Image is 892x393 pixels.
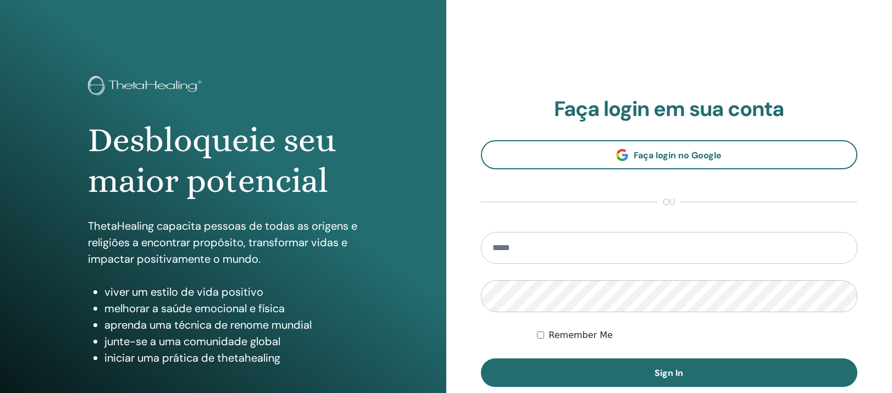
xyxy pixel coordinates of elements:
[549,329,613,342] label: Remember Me
[657,196,680,209] span: ou
[634,150,722,161] span: Faça login no Google
[104,284,358,300] li: viver um estilo de vida positivo
[88,218,358,267] p: ThetaHealing capacita pessoas de todas as origens e religiões a encontrar propósito, transformar ...
[104,333,358,350] li: junte-se a uma comunidade global
[88,120,358,202] h1: Desbloqueie seu maior potencial
[537,329,857,342] div: Keep me authenticated indefinitely or until I manually logout
[481,140,858,169] a: Faça login no Google
[104,300,358,317] li: melhorar a saúde emocional e física
[655,367,683,379] span: Sign In
[481,358,858,387] button: Sign In
[481,97,858,122] h2: Faça login em sua conta
[104,350,358,366] li: iniciar uma prática de thetahealing
[104,317,358,333] li: aprenda uma técnica de renome mundial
